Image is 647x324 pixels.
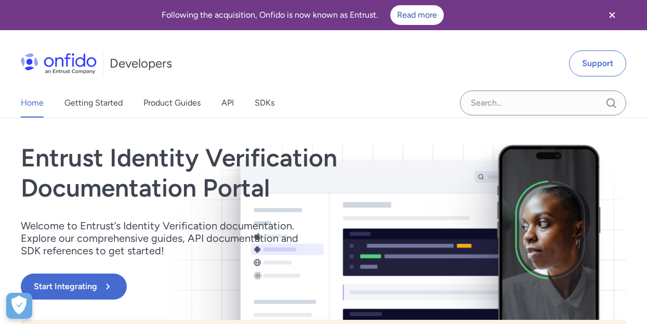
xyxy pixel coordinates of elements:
a: Read more [390,5,444,25]
a: Start Integrating [21,274,445,300]
img: Onfido Logo [21,53,97,74]
button: Close banner [593,2,631,28]
div: Following the acquisition, Onfido is now known as Entrust. [12,5,593,25]
a: Getting Started [64,88,123,118]
div: Cookie Preferences [6,293,32,319]
a: SDKs [255,88,274,118]
button: Open Preferences [6,293,32,319]
a: API [221,88,234,118]
a: Product Guides [143,88,201,118]
button: Start Integrating [21,274,127,300]
svg: Close banner [606,9,618,21]
p: Welcome to Entrust’s Identity Verification documentation. Explore our comprehensive guides, API d... [21,219,312,257]
a: Support [569,50,626,76]
h1: Developers [110,55,172,72]
h1: Entrust Identity Verification Documentation Portal [21,143,445,203]
input: Onfido search input field [460,90,626,115]
a: Home [21,88,44,118]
